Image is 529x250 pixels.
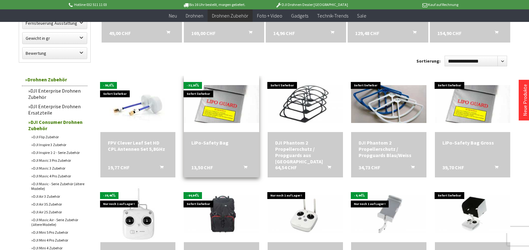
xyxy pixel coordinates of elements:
a: DJI Mavic Air - Serie Zubehör (ältere Modelle) [28,216,88,228]
a: DJI Mavic 3 Zubehör [28,164,88,172]
label: Gewicht in gr [23,33,87,44]
a: Drohnen Zubehör [22,73,88,86]
span: 154,90 CHF [437,29,461,37]
span: Gadgets [291,13,308,19]
span: Sale [357,13,366,19]
img: DJI Phantom 2 Propellerschutz / Propguards Blau/Weiss [351,85,426,123]
button: In den Warenkorb [241,29,256,38]
a: DJI Enterprise Drohnen Zubehör [25,86,88,102]
img: FPV Clever Leaf Set HD CPL Antennen Set 5,8GHz [110,76,166,132]
a: Neue Produkte [522,84,528,116]
a: DJI Mavic - Serie Zubehör (ältere Modelle) [28,180,88,192]
a: DJI Air 3 Zubehör [28,192,88,200]
a: DJI Mini 4 Pro Zubehör [28,236,88,244]
p: Hotline 032 511 11 03 [68,1,165,8]
div: LiPo-Safety Bag Gross [442,140,503,146]
a: LiPo-Safety Bag 13,50 CHF In den Warenkorb [191,140,252,146]
a: DJI Phantom 2 Propellerschutz / Propguards Blau/Weiss 34,73 CHF In den Warenkorb [359,140,419,158]
div: DJI Phantom 2 Propellerschutz / Propguards Blau/Weiss [359,140,419,158]
a: DJI Phantom 2 Propellerschutz / Propguards aus [GEOGRAPHIC_DATA] 64,54 CHF In den Warenkorb [275,140,335,165]
button: In den Warenkorb [152,164,167,172]
a: DJI Air 3S Zubehör [28,200,88,208]
div: LiPo-Safety Bag [191,140,252,146]
p: DJI Drohnen Dealer [GEOGRAPHIC_DATA] [263,1,360,8]
span: 19,77 CHF [108,164,129,171]
button: In den Warenkorb [487,29,502,38]
p: Bis 16 Uhr bestellt, morgen geliefert. [165,1,263,8]
label: Sortierung: [416,56,441,66]
img: LiPo-Safety Bag Gross [435,85,510,123]
button: In den Warenkorb [159,29,174,38]
a: Gadgets [287,9,313,22]
a: DJI Mini 5 Pro Zubehör [28,228,88,236]
a: DJI Consumer Drohnen Zubehör [25,117,88,133]
span: Drohnen Zubehör [212,13,248,19]
span: 64,54 CHF [275,164,297,171]
div: FPV Clever Leaf Set HD CPL Antennen Set 5,8GHz [108,140,168,152]
a: DJI Inspire 3 Zubehör [28,141,88,149]
img: DJI Phantom 3 Sonnenschutz (Tablet) [435,195,510,233]
img: DJI Phantom 2 Fernsteuerung V2 [110,186,166,242]
a: Foto + Video [253,9,287,22]
a: DJI Mavic 3 Pro Zubehör [28,156,88,164]
p: Kauf auf Rechnung [360,1,458,8]
a: Sale [353,9,371,22]
a: Neu [164,9,181,22]
span: Technik-Trends [317,13,348,19]
a: DJI Flip Zubehör [28,133,88,141]
button: In den Warenkorb [403,164,418,172]
img: DJI Phantom 3 Handyhalter [351,195,426,233]
span: 39,70 CHF [442,164,464,171]
span: 34,73 CHF [359,164,380,171]
a: Drohnen Zubehör [208,9,253,22]
img: DJI Tragerucksack für Phantom-Serie [184,195,259,233]
a: DJI Enterprise Drohnen Ersatzteile [25,102,88,117]
a: Technik-Trends [313,9,353,22]
span: 169,00 CHF [191,29,215,37]
img: LiPo-Safety Bag [184,85,259,123]
a: DJI Air 2S Zubehör [28,208,88,216]
img: DJI Phantom 3 Fernbedienung [268,195,343,233]
div: DJI Phantom 2 Propellerschutz / Propguards aus [GEOGRAPHIC_DATA] [275,140,335,165]
label: Bewertung [23,48,87,59]
button: In den Warenkorb [320,164,335,172]
span: Neu [169,13,177,19]
button: In den Warenkorb [487,164,502,172]
label: Fernsteuerung Ausstattung [23,18,87,29]
span: Drohnen [186,13,203,19]
span: 14,96 CHF [273,29,295,37]
a: DJI Mavic 4 Pro Zubehör [28,172,88,180]
a: Drohnen [181,9,208,22]
img: DJI Phantom 2 Propellerschutz / Propguards aus Karbon [268,85,343,123]
span: Foto + Video [257,13,282,19]
button: In den Warenkorb [236,164,251,172]
button: In den Warenkorb [405,29,420,38]
a: FPV Clever Leaf Set HD CPL Antennen Set 5,8GHz 19,77 CHF In den Warenkorb [108,140,168,152]
span: 129,48 CHF [355,29,379,37]
span: 49,00 CHF [109,29,131,37]
button: In den Warenkorb [323,29,338,38]
span: 13,50 CHF [191,164,213,171]
a: DJI Inspire 1-2 - Serie Zubehör [28,149,88,156]
a: LiPo-Safety Bag Gross 39,70 CHF In den Warenkorb [442,140,503,146]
